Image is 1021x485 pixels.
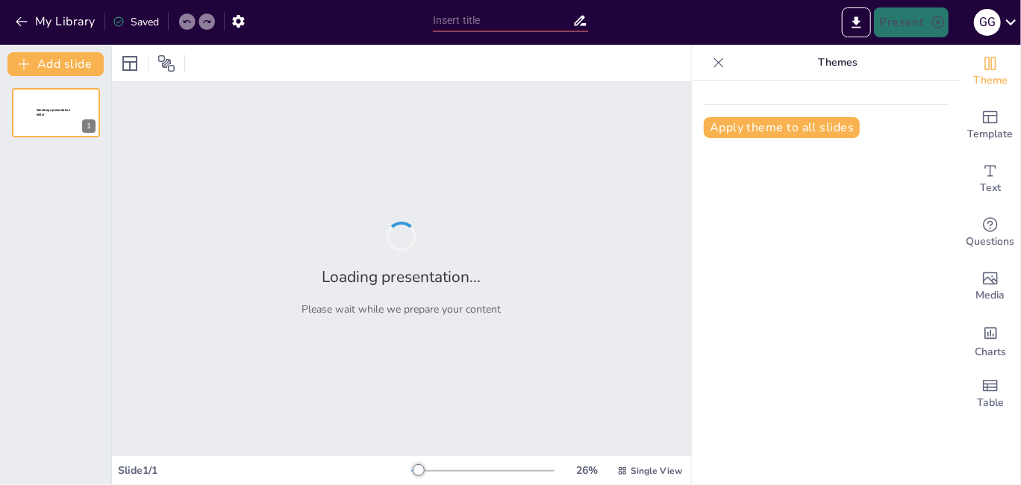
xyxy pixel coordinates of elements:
[961,152,1020,206] div: Add text boxes
[961,206,1020,260] div: Get real-time input from your audience
[11,10,102,34] button: My Library
[118,51,142,75] div: Layout
[842,7,871,37] button: Export to PowerPoint
[961,367,1020,421] div: Add a table
[569,463,605,478] div: 26 %
[961,98,1020,152] div: Add ready made slides
[12,88,100,137] div: 1
[157,54,175,72] span: Position
[974,7,1001,37] button: G G
[967,234,1015,250] span: Questions
[973,72,1008,89] span: Theme
[322,266,481,287] h2: Loading presentation...
[975,344,1006,360] span: Charts
[874,7,949,37] button: Present
[961,45,1020,98] div: Change the overall theme
[980,180,1001,196] span: Text
[302,302,502,316] p: Please wait while we prepare your content
[118,463,411,478] div: Slide 1 / 1
[961,313,1020,367] div: Add charts and graphs
[37,108,70,116] span: Sendsteps presentation editor
[976,287,1005,304] span: Media
[731,45,946,81] p: Themes
[7,52,104,76] button: Add slide
[433,10,572,31] input: Insert title
[704,117,860,138] button: Apply theme to all slides
[82,119,96,133] div: 1
[977,395,1004,411] span: Table
[631,465,682,477] span: Single View
[968,126,1014,143] span: Template
[961,260,1020,313] div: Add images, graphics, shapes or video
[974,9,1001,36] div: G G
[113,15,159,29] div: Saved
